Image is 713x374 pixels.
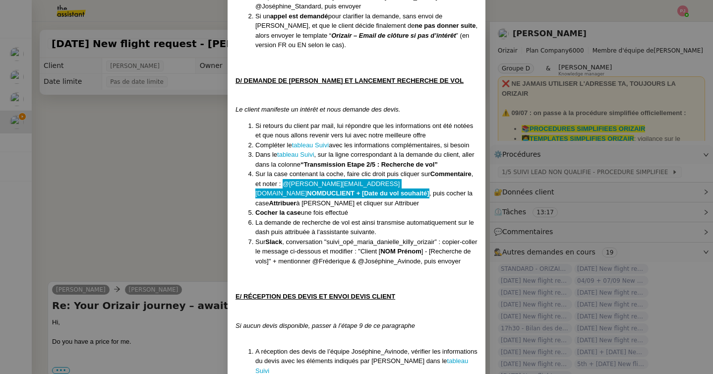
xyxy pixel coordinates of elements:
[236,106,400,113] em: Le client manifeste un intérêt et nous demande des devis.
[236,293,395,300] u: E/ RÉCEPTION DES DEVIS ET ENVOI DEVIS CLIENT
[255,11,477,50] li: Si un pour clarifier la demande, sans envoi de [PERSON_NAME], et que le client décide finalement ...
[270,12,328,20] strong: appel est demandé
[265,238,282,246] strong: Slack
[380,248,421,255] strong: NOM Prénom
[255,140,477,150] li: Compléter le avec les informations complémentaires, si besoin
[277,151,314,158] a: tableau Suivi
[255,150,477,169] li: Dans le , sur la ligne correspondant à la demande du client, aller dans la colonne
[415,22,476,29] strong: ne pas donner suite
[255,208,477,218] li: une fois effectué
[430,170,472,178] strong: Commentaire
[300,161,438,168] strong: “Transmission Etape 2/5 : Recherche de vol”
[236,77,464,84] u: D/ DEMANDE DE [PERSON_NAME] ET LANCEMENT RECHERCHE DE VOL
[255,169,477,208] li: Sur la case contenant la coche, faire clic droit puis cliquer sur , et noter : @[PERSON_NAME][EMA...
[236,322,415,329] em: Si aucun devis disponible, passer à l’étape 9 de ce paragraphe
[292,141,329,149] a: tableau Suivi
[255,237,477,266] li: Sur , conversation "suivi_opé_maria_danielle_killy_orizair” : copier-coller le message ci-dessous...
[307,189,429,197] strong: NOMDUCLIENT + [Date du vol souhaité]
[255,209,301,216] strong: Cocher la case
[255,218,477,237] li: La demande de recherche de vol est ainsi transmise automatiquement sur le dash puis attribuée à l...
[255,121,477,140] li: Si retours du client par mail, lui répondre que les informations ont été notées et que nous allon...
[331,32,456,39] em: Orizair – Email de clôture si pas d’intérêt
[269,199,296,207] strong: Attribuer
